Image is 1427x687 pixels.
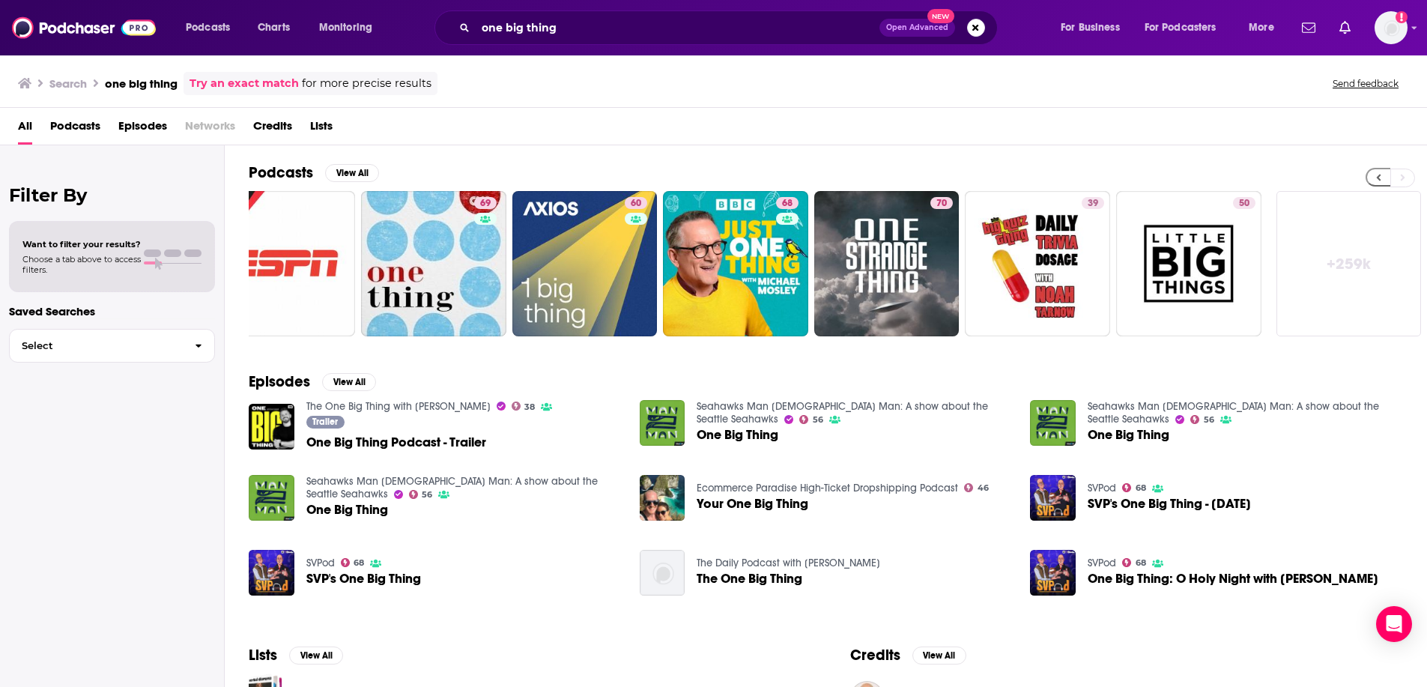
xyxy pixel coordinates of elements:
a: Show notifications dropdown [1296,15,1321,40]
img: One Big Thing [1030,400,1076,446]
svg: Add a profile image [1396,11,1408,23]
a: Seahawks Man 2 Man: A show about the Seattle Seahawks [1088,400,1379,426]
a: The Daily Podcast with Jonathan Doyle [697,557,880,569]
a: ListsView All [249,646,343,665]
span: One Big Thing: O Holy Night with [PERSON_NAME] [1088,572,1378,585]
a: 56 [1190,415,1214,424]
span: 68 [1136,485,1146,491]
a: Seahawks Man 2 Man: A show about the Seattle Seahawks [697,400,988,426]
a: One Big Thing [1088,429,1169,441]
img: One Big Thing Podcast - Trailer [249,404,294,450]
img: One Big Thing: O Holy Night with Josh Groban [1030,550,1076,596]
div: Open Intercom Messenger [1376,606,1412,642]
span: Select [10,341,183,351]
a: The One Big Thing [640,550,685,596]
span: 68 [354,560,364,566]
a: 56 [409,490,433,499]
a: One Big Thing [306,503,388,516]
span: The One Big Thing [697,572,802,585]
span: Your One Big Thing [697,497,808,510]
div: Search podcasts, credits, & more... [449,10,1012,45]
a: SVPod [1088,482,1116,494]
a: 69 [474,197,497,209]
a: Credits [253,114,292,145]
a: One Big Thing Podcast - Trailer [306,436,486,449]
a: 46 [964,483,989,492]
button: open menu [1238,16,1293,40]
span: New [927,9,954,23]
p: Saved Searches [9,304,215,318]
button: View All [322,373,376,391]
a: 68 [663,191,808,336]
button: Show profile menu [1375,11,1408,44]
button: open menu [175,16,249,40]
a: 68 [1122,483,1146,492]
span: 38 [524,404,535,411]
a: The One Big Thing with Steve Campbell [306,400,491,413]
img: User Profile [1375,11,1408,44]
span: 70 [936,196,947,211]
span: 50 [1239,196,1249,211]
span: Open Advanced [886,24,948,31]
a: 39 [1082,197,1104,209]
span: Podcasts [186,17,230,38]
a: 70 [930,197,953,209]
span: More [1249,17,1274,38]
a: All [18,114,32,145]
span: 56 [1204,417,1214,423]
span: Trailer [312,417,338,426]
a: 68 [1122,558,1146,567]
img: SVP's One Big Thing - June 21 [1030,475,1076,521]
button: View All [289,647,343,665]
span: SVP's One Big Thing [306,572,421,585]
span: 56 [813,417,823,423]
a: 50 [1233,197,1255,209]
button: Open AdvancedNew [879,19,955,37]
a: Try an exact match [190,75,299,92]
span: 39 [1088,196,1098,211]
a: CreditsView All [850,646,966,665]
span: Episodes [118,114,167,145]
img: Your One Big Thing [640,475,685,521]
img: Podchaser - Follow, Share and Rate Podcasts [12,13,156,42]
a: 60 [625,197,647,209]
h3: Search [49,76,87,91]
button: open menu [1050,16,1139,40]
span: Networks [185,114,235,145]
a: 68 [776,197,799,209]
button: Send feedback [1328,77,1403,90]
span: 46 [978,485,989,491]
h2: Podcasts [249,163,313,182]
a: Podcasts [50,114,100,145]
button: open menu [1135,16,1238,40]
span: 69 [480,196,491,211]
h2: Lists [249,646,277,665]
img: SVP's One Big Thing [249,550,294,596]
a: +259k [1276,191,1422,336]
a: Show notifications dropdown [1333,15,1357,40]
a: 56 [799,415,823,424]
span: For Business [1061,17,1120,38]
a: Seahawks Man 2 Man: A show about the Seattle Seahawks [306,475,598,500]
a: One Big Thing [697,429,778,441]
a: Charts [248,16,299,40]
input: Search podcasts, credits, & more... [476,16,879,40]
button: Select [9,329,215,363]
img: One Big Thing [249,475,294,521]
span: 56 [422,491,432,498]
span: For Podcasters [1145,17,1217,38]
a: PodcastsView All [249,163,379,182]
img: One Big Thing [640,400,685,446]
h2: Episodes [249,372,310,391]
